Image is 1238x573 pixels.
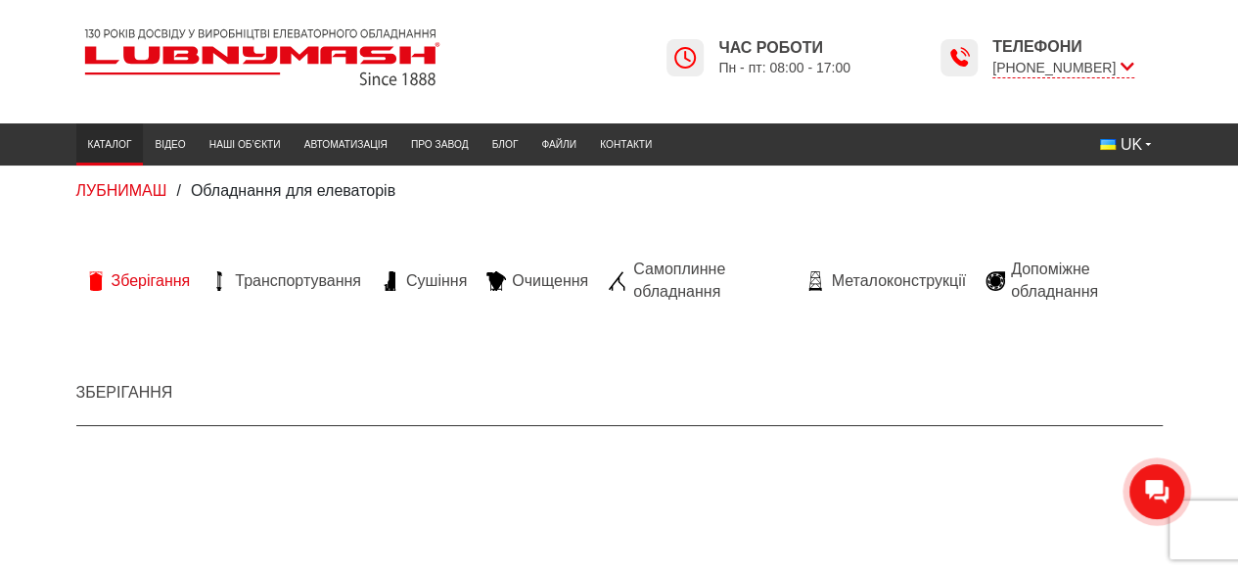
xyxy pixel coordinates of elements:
a: Сушіння [371,270,477,292]
a: ЛУБНИМАШ [76,182,167,199]
a: Блог [481,128,530,161]
span: / [176,182,180,199]
span: Сушіння [406,270,467,292]
a: Очищення [477,270,598,292]
span: Самоплинне обладнання [633,259,786,303]
img: Українська [1100,139,1116,150]
span: Час роботи [718,37,850,59]
a: Каталог [76,128,144,161]
span: Транспортування [235,270,361,292]
img: Lubnymash [76,21,448,94]
a: Про завод [399,128,481,161]
a: Файли [529,128,588,161]
a: Відео [143,128,197,161]
a: Контакти [588,128,664,161]
span: Пн - пт: 08:00 - 17:00 [718,59,850,77]
span: UK [1121,134,1142,156]
a: Зберігання [76,384,173,401]
a: Металоконструкції [796,270,975,292]
span: Зберігання [112,270,191,292]
img: Lubnymash time icon [947,46,971,70]
a: Допоміжне обладнання [976,259,1163,303]
button: UK [1088,128,1163,162]
span: Обладнання для елеваторів [191,182,395,199]
span: Очищення [512,270,588,292]
span: Допоміжне обладнання [1011,259,1153,303]
a: Наші об’єкти [198,128,293,161]
a: Самоплинне обладнання [598,259,796,303]
a: Зберігання [76,270,201,292]
a: Автоматизація [293,128,399,161]
span: Металоконструкції [831,270,965,292]
a: Транспортування [200,270,371,292]
img: Lubnymash time icon [673,46,697,70]
span: Телефони [992,36,1134,58]
span: [PHONE_NUMBER] [992,58,1134,78]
